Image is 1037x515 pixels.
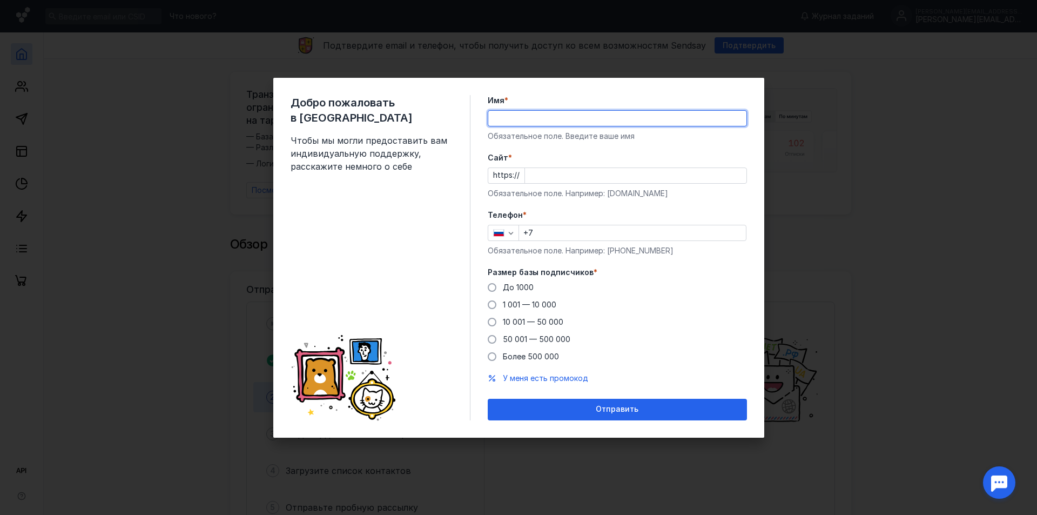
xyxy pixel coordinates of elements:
div: Обязательное поле. Например: [DOMAIN_NAME] [488,188,747,199]
span: Отправить [596,405,638,414]
div: Обязательное поле. Например: [PHONE_NUMBER] [488,245,747,256]
span: Чтобы мы могли предоставить вам индивидуальную поддержку, расскажите немного о себе [291,134,453,173]
span: Более 500 000 [503,352,559,361]
span: Имя [488,95,504,106]
button: Отправить [488,399,747,420]
span: Телефон [488,210,523,220]
span: 50 001 — 500 000 [503,335,570,344]
span: У меня есть промокод [503,373,588,383]
span: 1 001 — 10 000 [503,300,556,309]
span: 10 001 — 50 000 [503,317,563,326]
span: До 1000 [503,283,534,292]
span: Размер базы подписчиков [488,267,594,278]
span: Cайт [488,152,508,163]
button: У меня есть промокод [503,373,588,384]
span: Добро пожаловать в [GEOGRAPHIC_DATA] [291,95,453,125]
div: Обязательное поле. Введите ваше имя [488,131,747,142]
